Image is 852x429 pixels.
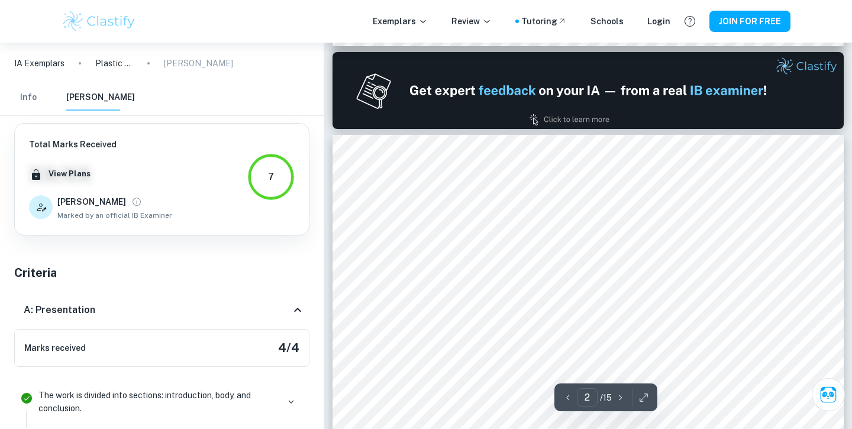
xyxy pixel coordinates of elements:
[38,389,278,415] p: The work is divided into sections: introduction, body, and conclusion.
[14,291,309,329] div: A: Presentation
[62,9,137,33] img: Clastify logo
[812,378,845,411] button: Ask Clai
[57,210,172,221] span: Marked by an official IB Examiner
[268,170,274,184] div: 7
[14,264,309,282] h5: Criteria
[590,15,624,28] a: Schools
[66,85,135,111] button: [PERSON_NAME]
[647,15,670,28] a: Login
[14,85,43,111] button: Info
[24,303,95,317] h6: A: Presentation
[333,52,844,129] img: Ad
[95,57,133,70] p: Plastic Water Bottle: Finding Surface Area, Volume and Possible Optimal Shape
[57,195,126,208] h6: [PERSON_NAME]
[29,138,172,151] h6: Total Marks Received
[521,15,567,28] a: Tutoring
[164,57,233,70] p: [PERSON_NAME]
[20,391,34,405] svg: Correct
[24,341,86,354] h6: Marks received
[709,11,790,32] button: JOIN FOR FREE
[373,15,428,28] p: Exemplars
[128,193,145,210] button: View full profile
[14,57,64,70] a: IA Exemplars
[600,391,612,404] p: / 15
[680,11,700,31] button: Help and Feedback
[278,339,299,357] h5: 4 / 4
[451,15,492,28] p: Review
[46,165,93,183] button: View Plans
